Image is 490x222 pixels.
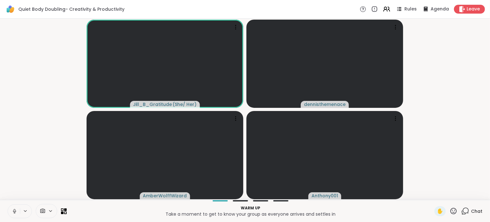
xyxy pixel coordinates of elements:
[70,211,431,217] p: Take a moment to get to know your group as everyone arrives and settles in
[467,6,480,12] span: Leave
[312,193,338,199] span: Anthony001
[143,193,187,199] span: AmberWolffWizard
[431,6,449,12] span: Agenda
[173,101,197,108] span: ( She/ Her )
[471,208,482,214] span: Chat
[304,101,346,108] span: dennisthemenace
[437,207,443,215] span: ✋
[133,101,172,108] span: Jill_B_Gratitude
[18,6,124,12] span: Quiet Body Doubling- Creativity & Productivity
[404,6,417,12] span: Rules
[70,205,431,211] p: Warm up
[5,4,16,15] img: ShareWell Logomark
